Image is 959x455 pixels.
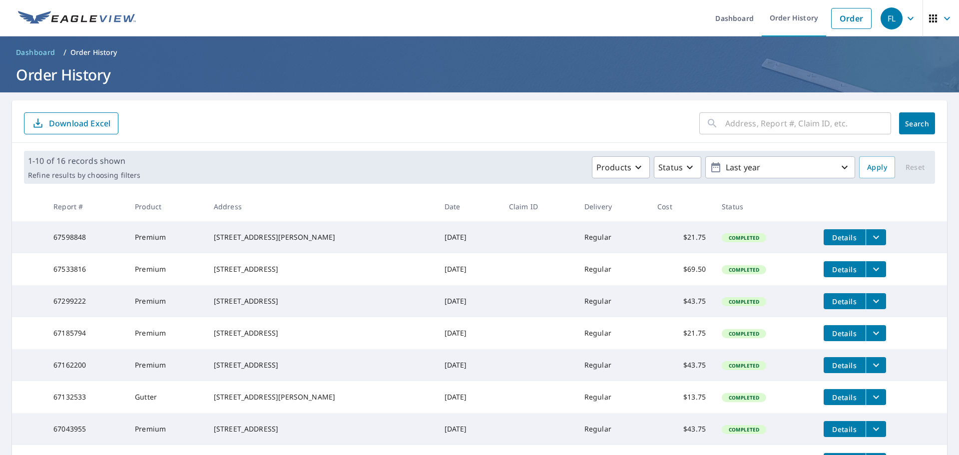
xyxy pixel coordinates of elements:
[654,156,701,178] button: Status
[866,261,886,277] button: filesDropdownBtn-67533816
[214,328,429,338] div: [STREET_ADDRESS]
[592,156,650,178] button: Products
[723,394,765,401] span: Completed
[16,47,55,57] span: Dashboard
[576,285,649,317] td: Regular
[830,361,860,370] span: Details
[70,47,117,57] p: Order History
[214,264,429,274] div: [STREET_ADDRESS]
[830,265,860,274] span: Details
[12,44,59,60] a: Dashboard
[824,261,866,277] button: detailsBtn-67533816
[28,155,140,167] p: 1-10 of 16 records shown
[12,44,947,60] nav: breadcrumb
[824,421,866,437] button: detailsBtn-67043955
[649,253,714,285] td: $69.50
[649,192,714,221] th: Cost
[723,426,765,433] span: Completed
[45,317,127,349] td: 67185794
[859,156,895,178] button: Apply
[24,112,118,134] button: Download Excel
[725,109,891,137] input: Address, Report #, Claim ID, etc.
[723,234,765,241] span: Completed
[649,349,714,381] td: $43.75
[45,413,127,445] td: 67043955
[437,253,501,285] td: [DATE]
[596,161,631,173] p: Products
[649,381,714,413] td: $13.75
[127,221,206,253] td: Premium
[722,159,839,176] p: Last year
[45,192,127,221] th: Report #
[899,112,935,134] button: Search
[127,253,206,285] td: Premium
[649,221,714,253] td: $21.75
[907,119,927,128] span: Search
[45,349,127,381] td: 67162200
[45,285,127,317] td: 67299222
[576,317,649,349] td: Regular
[63,46,66,58] li: /
[45,381,127,413] td: 67132533
[576,192,649,221] th: Delivery
[437,381,501,413] td: [DATE]
[45,253,127,285] td: 67533816
[127,317,206,349] td: Premium
[714,192,816,221] th: Status
[866,293,886,309] button: filesDropdownBtn-67299222
[830,329,860,338] span: Details
[831,8,872,29] a: Order
[214,296,429,306] div: [STREET_ADDRESS]
[824,325,866,341] button: detailsBtn-67185794
[576,221,649,253] td: Regular
[867,161,887,174] span: Apply
[437,192,501,221] th: Date
[12,64,947,85] h1: Order History
[824,389,866,405] button: detailsBtn-67132533
[705,156,855,178] button: Last year
[437,349,501,381] td: [DATE]
[437,221,501,253] td: [DATE]
[127,381,206,413] td: Gutter
[723,266,765,273] span: Completed
[214,360,429,370] div: [STREET_ADDRESS]
[576,413,649,445] td: Regular
[866,325,886,341] button: filesDropdownBtn-67185794
[49,118,110,129] p: Download Excel
[127,349,206,381] td: Premium
[214,424,429,434] div: [STREET_ADDRESS]
[127,192,206,221] th: Product
[830,233,860,242] span: Details
[649,285,714,317] td: $43.75
[723,298,765,305] span: Completed
[881,7,903,29] div: FL
[127,413,206,445] td: Premium
[824,357,866,373] button: detailsBtn-67162200
[824,229,866,245] button: detailsBtn-67598848
[576,381,649,413] td: Regular
[658,161,683,173] p: Status
[830,425,860,434] span: Details
[437,285,501,317] td: [DATE]
[127,285,206,317] td: Premium
[866,229,886,245] button: filesDropdownBtn-67598848
[501,192,576,221] th: Claim ID
[866,357,886,373] button: filesDropdownBtn-67162200
[214,232,429,242] div: [STREET_ADDRESS][PERSON_NAME]
[437,317,501,349] td: [DATE]
[866,421,886,437] button: filesDropdownBtn-67043955
[576,349,649,381] td: Regular
[206,192,437,221] th: Address
[18,11,136,26] img: EV Logo
[723,362,765,369] span: Completed
[830,297,860,306] span: Details
[830,393,860,402] span: Details
[437,413,501,445] td: [DATE]
[28,171,140,180] p: Refine results by choosing filters
[723,330,765,337] span: Completed
[576,253,649,285] td: Regular
[649,413,714,445] td: $43.75
[824,293,866,309] button: detailsBtn-67299222
[866,389,886,405] button: filesDropdownBtn-67132533
[45,221,127,253] td: 67598848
